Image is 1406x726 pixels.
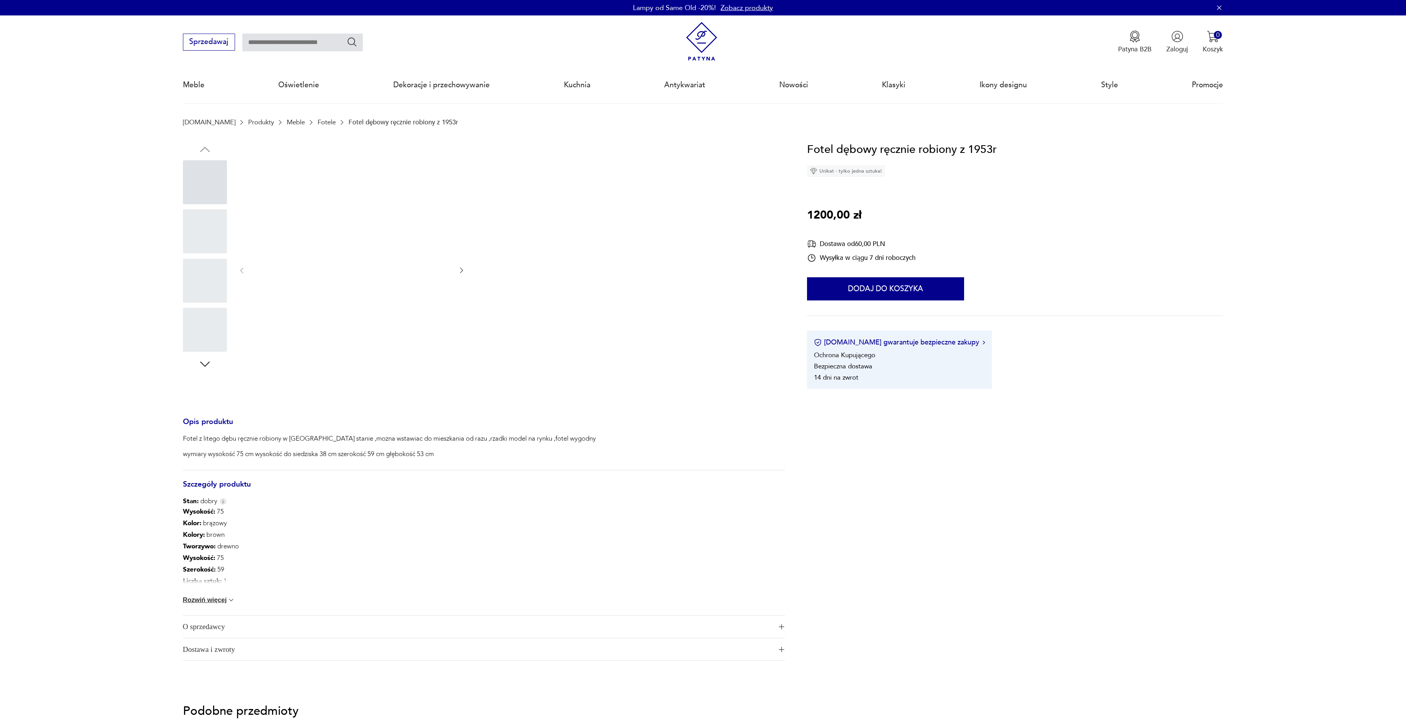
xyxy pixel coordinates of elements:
[183,565,216,574] b: Szerokość :
[1203,31,1223,54] button: 0Koszyk
[183,596,235,604] button: Rozwiń więcej
[779,647,784,652] img: Ikona plusa
[1171,31,1183,42] img: Ikonka użytkownika
[633,3,716,13] p: Lampy od Same Old -20%!
[183,34,235,51] button: Sprzedawaj
[183,616,785,638] button: Ikona plusaO sprzedawcy
[807,165,885,177] div: Unikat - tylko jedna sztuka!
[1203,45,1223,54] p: Koszyk
[349,119,458,126] p: Fotel dębowy ręcznie robiony z 1953r
[183,553,215,562] b: Wysokość :
[1207,31,1219,42] img: Ikona koszyka
[183,119,235,126] a: [DOMAIN_NAME]
[183,517,245,529] p: brązowy
[183,706,1223,717] p: Podobne przedmioty
[183,419,785,434] h3: Opis produktu
[183,507,215,516] b: Wysokość :
[779,67,808,103] a: Nowości
[287,119,305,126] a: Meble
[1166,31,1188,54] button: Zaloguj
[807,239,915,249] div: Dostawa od 60,00 PLN
[183,497,217,506] span: dobry
[248,119,274,126] a: Produkty
[882,67,905,103] a: Klasyki
[318,119,336,126] a: Fotele
[220,498,227,505] img: Info icon
[564,67,590,103] a: Kuchnia
[721,3,773,13] a: Zobacz produkty
[1214,31,1222,39] div: 0
[183,434,596,443] p: Fotel z litego dębu ręcznie robiony w [GEOGRAPHIC_DATA] stanie ,mozna wstawiac do mieszkania od r...
[810,168,817,175] img: Ikona diamentu
[682,22,721,61] img: Patyna - sklep z meblami i dekoracjami vintage
[814,338,985,347] button: [DOMAIN_NAME] gwarantuje bezpieczne zakupy
[183,450,596,459] p: wymiary wysokość 75 cm wysokość do siedziska 38 cm szerokość 59 cm głębokość 53 cm
[183,67,205,103] a: Meble
[1118,45,1152,54] p: Patyna B2B
[779,624,784,629] img: Ikona plusa
[183,552,245,564] p: 75
[183,542,216,551] b: Tworzywo :
[347,36,358,47] button: Szukaj
[183,506,245,517] p: 75
[227,596,235,604] img: chevron down
[183,519,201,528] b: Kolor:
[393,67,490,103] a: Dekoracje i przechowywanie
[183,497,199,505] b: Stan:
[814,339,822,346] img: Ikona certyfikatu
[807,253,915,263] div: Wysyłka w ciągu 7 dni roboczych
[183,564,245,575] p: 59
[183,638,785,661] button: Ikona plusaDostawa i zwroty
[183,616,772,638] span: O sprzedawcy
[807,141,997,159] h1: Fotel dębowy ręcznie robiony z 1953r
[183,529,245,541] p: brown
[183,39,235,46] a: Sprzedawaj
[814,362,872,371] li: Bezpieczna dostawa
[807,277,964,300] button: Dodaj do koszyka
[1192,67,1223,103] a: Promocje
[183,541,245,552] p: drewno
[814,373,858,382] li: 14 dni na zwrot
[183,577,222,585] b: Liczba sztuk :
[1101,67,1118,103] a: Style
[278,67,319,103] a: Oświetlenie
[255,141,448,399] img: Zdjęcie produktu Fotel dębowy ręcznie robiony z 1953r
[1118,31,1152,54] a: Ikona medaluPatyna B2B
[980,67,1027,103] a: Ikony designu
[183,530,205,539] b: Kolory :
[1166,45,1188,54] p: Zaloguj
[183,575,245,587] p: 1
[183,638,772,661] span: Dostawa i zwroty
[807,239,816,249] img: Ikona dostawy
[983,341,985,344] img: Ikona strzałki w prawo
[807,207,861,224] p: 1200,00 zł
[664,67,705,103] a: Antykwariat
[183,482,785,497] h3: Szczegóły produktu
[1118,31,1152,54] button: Patyna B2B
[814,351,875,360] li: Ochrona Kupującego
[1129,31,1141,42] img: Ikona medalu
